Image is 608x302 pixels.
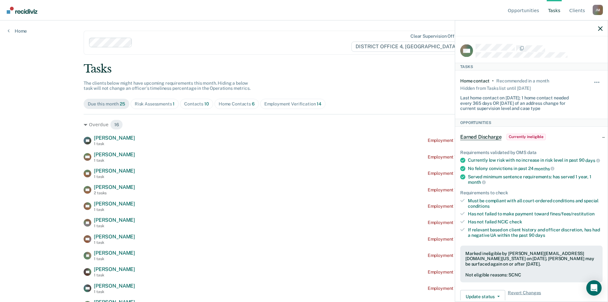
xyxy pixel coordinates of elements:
span: [PERSON_NAME] [94,151,135,158]
span: [PERSON_NAME] [94,184,135,190]
div: 1 task [94,290,135,294]
span: days [535,232,545,237]
div: Overdue [84,120,524,130]
div: 1 task [94,174,135,179]
span: 25 [120,101,125,106]
div: Has not failed to make payment toward [468,211,603,217]
span: 1 [173,101,175,106]
div: No felony convictions in past 24 [468,166,603,171]
div: 1 task [94,240,135,245]
span: [PERSON_NAME] [94,168,135,174]
div: Has not failed NCIC [468,219,603,225]
div: Home Contacts [219,101,255,107]
span: conditions [468,203,490,208]
div: Employment Verification recommended [DATE] [428,220,524,225]
div: Requirements validated by OMS data [460,150,603,155]
div: Clear supervision officers [410,34,465,39]
div: Employment Verification recommended [DATE] [428,187,524,193]
span: check [509,219,522,224]
div: Must be compliant with all court-ordered conditions and special [468,198,603,209]
div: Employment Verification recommended [DATE] [428,286,524,291]
span: The clients below might have upcoming requirements this month. Hiding a below task will not chang... [84,81,251,91]
span: 6 [252,101,255,106]
img: Recidiviz [7,7,37,14]
div: Employment Verification recommended [DATE] [428,154,524,160]
div: 1 task [94,273,135,277]
div: Employment Verification recommended [DATE] [428,171,524,176]
div: 1 task [94,158,135,163]
span: [PERSON_NAME] [94,201,135,207]
span: [PERSON_NAME] [94,266,135,272]
div: 1 task [94,142,135,146]
span: DISTRICT OFFICE 4, [GEOGRAPHIC_DATA] [351,42,466,52]
span: [PERSON_NAME] [94,234,135,240]
span: month [468,180,486,185]
div: 1 task [94,257,135,261]
span: 10 [204,101,209,106]
div: If relevant based on client history and officer discretion, has had a negative UA within the past 90 [468,227,603,238]
div: Employment Verification [264,101,321,107]
span: [PERSON_NAME] [94,283,135,289]
span: [PERSON_NAME] [94,135,135,141]
div: Employment Verification recommended [DATE] [428,138,524,143]
div: Served minimum sentence requirements: has served 1 year, 1 [468,174,603,185]
div: Contacts [184,101,209,107]
div: Employment Verification recommended [DATE] [428,204,524,209]
span: months [534,166,554,171]
span: [PERSON_NAME] [94,250,135,256]
span: [PERSON_NAME] [94,217,135,223]
div: Employment Verification recommended [DATE] [428,236,524,242]
a: Home [8,28,27,34]
div: 1 task [94,207,135,212]
span: fines/fees/restitution [550,211,595,216]
div: Home contact [460,78,490,83]
div: J M [593,5,603,15]
span: days [585,158,600,163]
div: Open Intercom Messenger [586,280,602,296]
span: 14 [317,101,321,106]
div: Tasks [455,63,608,70]
div: Employment Verification recommended [DATE] [428,269,524,275]
div: Tasks [84,62,524,75]
div: Currently low risk with no increase in risk level in past 90 [468,158,603,163]
div: • [492,78,494,83]
div: Not eligible reasons: SCNC [465,272,597,277]
div: Employment Verification recommended [DATE] [428,253,524,258]
div: Last home contact on [DATE]; 1 home contact needed every 365 days OR [DATE] of an address change ... [460,92,579,111]
div: 2 tasks [94,191,135,195]
div: Marked ineligible by [PERSON_NAME][EMAIL_ADDRESS][DOMAIN_NAME][US_STATE] on [DATE]. [PERSON_NAME]... [465,251,597,267]
span: Currently ineligible [507,134,546,140]
div: Earned DischargeCurrently ineligible [455,127,608,147]
div: Due this month [88,101,125,107]
div: 1 task [94,224,135,228]
div: Recommended in a month [496,78,549,83]
button: Profile dropdown button [593,5,603,15]
div: Opportunities [455,119,608,127]
span: 16 [110,120,123,130]
span: Earned Discharge [460,134,501,140]
div: Hidden from Tasks list until [DATE] [460,83,531,92]
div: Requirements to check [460,190,603,195]
div: Risk Assessments [135,101,175,107]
